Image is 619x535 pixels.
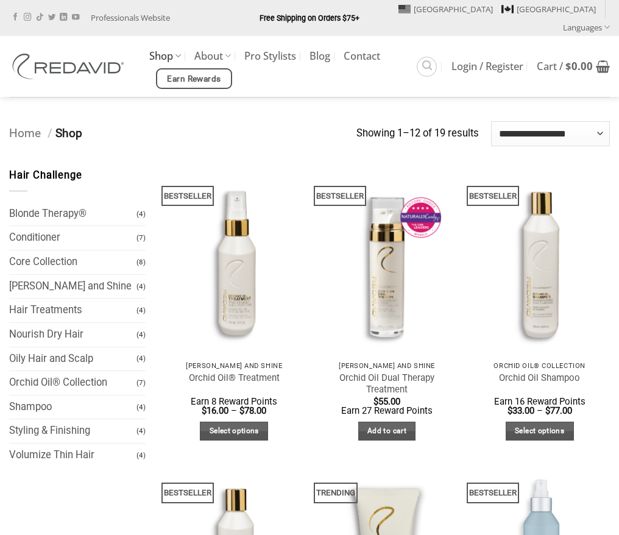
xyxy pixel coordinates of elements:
a: Blog [309,45,330,67]
p: [PERSON_NAME] and Shine [170,362,299,370]
span: – [537,405,543,416]
a: Contact [344,45,380,67]
span: Earn Rewards [167,73,221,86]
span: (4) [136,204,146,225]
a: Orchid Oil Shampoo [499,372,580,384]
a: Select options for “Orchid Oil® Treatment” [200,422,268,441]
span: Cart / [537,62,593,71]
a: Languages [563,18,610,36]
a: Orchid Oil Dual Therapy Treatment [322,372,451,396]
a: Follow on TikTok [36,13,43,22]
span: (4) [136,420,146,442]
p: Showing 1–12 of 19 results [356,126,479,142]
span: (4) [136,348,146,369]
a: Professionals Website [91,9,170,27]
img: REDAVID Orchid Oil Treatment 90ml [164,168,305,355]
span: $ [508,405,512,416]
span: Earn 16 Reward Points [494,396,585,407]
nav: Breadcrumb [9,124,356,143]
a: Conditioner [9,226,136,250]
strong: Free Shipping on Orders $75+ [260,13,359,23]
a: Follow on Facebook [12,13,19,22]
span: (4) [136,397,146,418]
a: Select options for “Orchid Oil Shampoo” [506,422,574,441]
bdi: 33.00 [508,405,534,416]
span: Hair Challenge [9,169,82,181]
bdi: 16.00 [202,405,228,416]
a: Pro Stylists [244,45,296,67]
a: View cart [537,53,610,80]
span: $ [565,59,571,73]
a: Follow on Instagram [24,13,31,22]
span: (4) [136,276,146,297]
a: Core Collection [9,250,136,274]
p: Orchid Oil® Collection [475,362,604,370]
bdi: 55.00 [373,396,400,407]
span: (4) [136,324,146,345]
span: $ [373,396,378,407]
a: Styling & Finishing [9,419,136,443]
span: (4) [136,445,146,466]
a: Search [417,57,437,77]
a: Follow on Twitter [48,13,55,22]
span: Login / Register [451,62,523,71]
span: $ [545,405,550,416]
a: Nourish Dry Hair [9,323,136,347]
select: Shop order [491,121,610,146]
a: Shop [149,44,181,68]
span: Earn 8 Reward Points [191,396,277,407]
a: Add to cart: “Orchid Oil Dual Therapy Treatment” [358,422,416,441]
a: Orchid Oil® Treatment [189,372,280,384]
img: REDAVID Orchid Oil Dual Therapy ~ Award Winning Curl Care [316,168,457,355]
span: $ [239,405,244,416]
a: Follow on LinkedIn [60,13,67,22]
a: Hair Treatments [9,299,136,322]
span: $ [202,405,207,416]
a: Volumize Thin Hair [9,444,136,467]
span: (4) [136,300,146,321]
span: (7) [136,372,146,394]
span: Earn 27 Reward Points [341,405,433,416]
p: [PERSON_NAME] and Shine [322,362,451,370]
span: (8) [136,252,146,273]
a: Follow on YouTube [72,13,79,22]
a: Login / Register [451,55,523,77]
a: About [194,44,231,68]
img: REDAVID Orchid Oil Shampoo [469,168,610,355]
a: Home [9,126,41,140]
bdi: 0.00 [565,59,593,73]
a: Oily Hair and Scalp [9,347,136,371]
span: – [231,405,237,416]
span: (7) [136,227,146,249]
a: Earn Rewards [156,68,232,89]
a: Blonde Therapy® [9,202,136,226]
bdi: 77.00 [545,405,572,416]
span: / [48,126,52,140]
bdi: 78.00 [239,405,266,416]
a: [PERSON_NAME] and Shine [9,275,136,299]
a: Orchid Oil® Collection [9,371,136,395]
img: REDAVID Salon Products | United States [9,54,131,79]
a: Shampoo [9,395,136,419]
